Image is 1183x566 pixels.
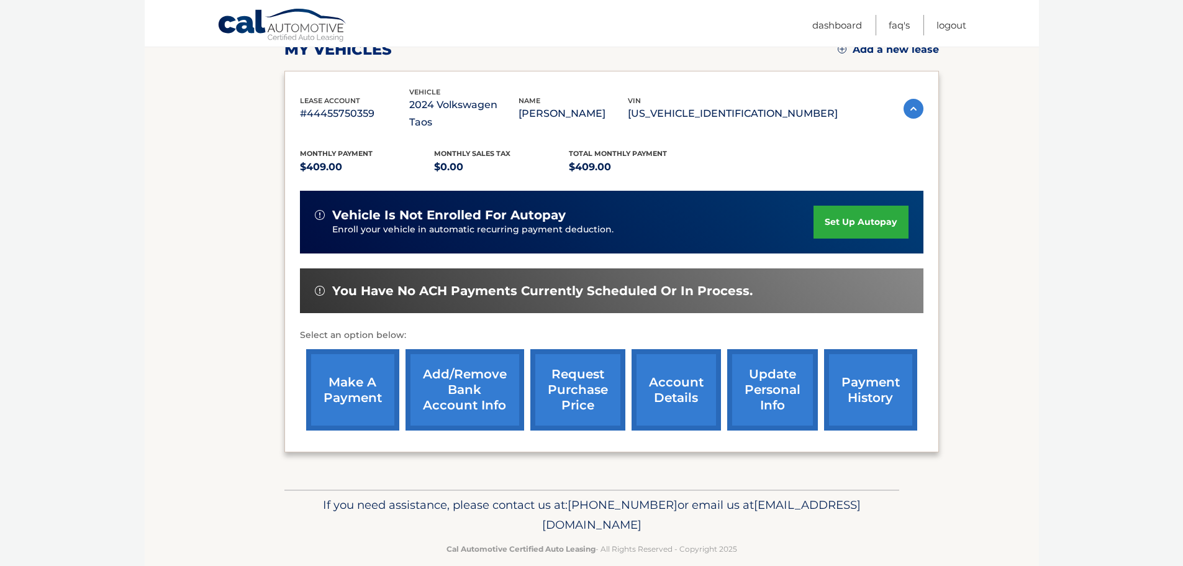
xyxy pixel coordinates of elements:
[409,96,519,131] p: 2024 Volkswagen Taos
[628,96,641,105] span: vin
[300,149,373,158] span: Monthly Payment
[542,498,861,532] span: [EMAIL_ADDRESS][DOMAIN_NAME]
[292,542,891,555] p: - All Rights Reserved - Copyright 2025
[315,286,325,296] img: alert-white.svg
[434,149,510,158] span: Monthly sales Tax
[300,328,923,343] p: Select an option below:
[332,223,814,237] p: Enroll your vehicle in automatic recurring payment deduction.
[292,495,891,535] p: If you need assistance, please contact us at: or email us at
[904,99,923,119] img: accordion-active.svg
[300,96,360,105] span: lease account
[889,15,910,35] a: FAQ's
[814,206,908,239] a: set up autopay
[284,40,392,59] h2: my vehicles
[727,349,818,431] a: update personal info
[936,15,966,35] a: Logout
[838,45,846,53] img: add.svg
[332,283,753,299] span: You have no ACH payments currently scheduled or in process.
[824,349,917,431] a: payment history
[569,149,667,158] span: Total Monthly Payment
[434,158,569,176] p: $0.00
[300,105,409,122] p: #44455750359
[632,349,721,431] a: account details
[409,88,440,96] span: vehicle
[628,105,838,122] p: [US_VEHICLE_IDENTIFICATION_NUMBER]
[838,43,939,56] a: Add a new lease
[332,208,566,223] span: vehicle is not enrolled for autopay
[568,498,678,512] span: [PHONE_NUMBER]
[300,158,435,176] p: $409.00
[306,349,399,431] a: make a payment
[519,96,540,105] span: name
[519,105,628,122] p: [PERSON_NAME]
[217,8,348,44] a: Cal Automotive
[569,158,704,176] p: $409.00
[812,15,862,35] a: Dashboard
[530,349,625,431] a: request purchase price
[406,349,524,431] a: Add/Remove bank account info
[315,210,325,220] img: alert-white.svg
[446,544,596,554] strong: Cal Automotive Certified Auto Leasing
